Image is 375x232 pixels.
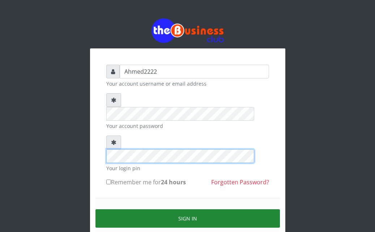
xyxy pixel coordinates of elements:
small: Your login pin [106,164,269,172]
input: Remember me for24 hours [106,180,111,184]
small: Your account username or email address [106,80,269,87]
small: Your account password [106,122,269,130]
input: Username or email address [120,65,269,78]
b: 24 hours [161,178,186,186]
button: Sign in [95,209,280,228]
label: Remember me for [106,178,186,186]
a: Forgotten Password? [211,178,269,186]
